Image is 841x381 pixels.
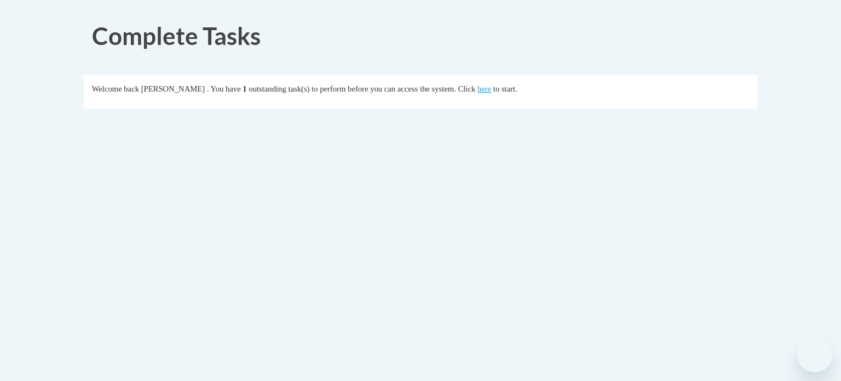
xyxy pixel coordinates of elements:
span: Complete Tasks [92,21,261,50]
span: 1 [243,84,246,93]
iframe: Button to launch messaging window [797,337,832,372]
span: to start. [493,84,517,93]
a: here [477,84,491,93]
span: outstanding task(s) to perform before you can access the system. Click [249,84,475,93]
span: Welcome back [92,84,139,93]
span: . You have [207,84,241,93]
span: [PERSON_NAME] [141,84,205,93]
